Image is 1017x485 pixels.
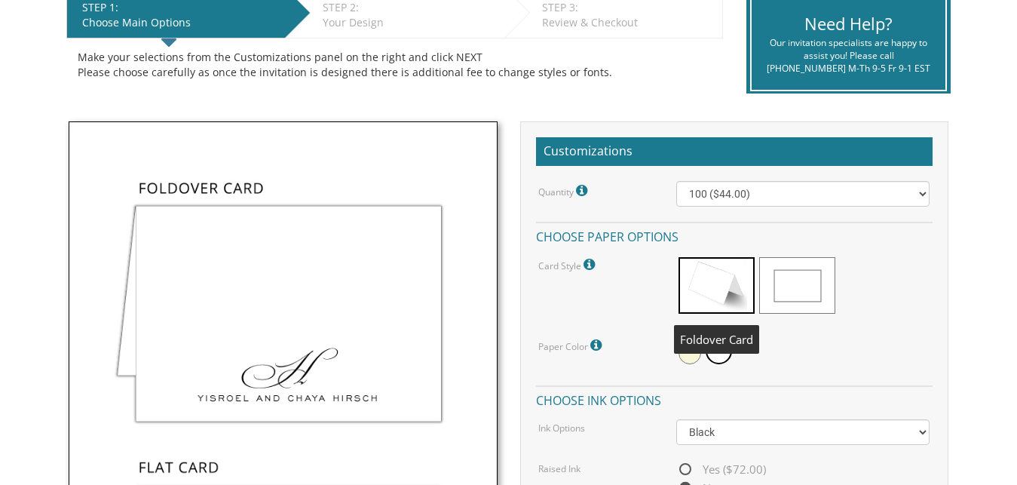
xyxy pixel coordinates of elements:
[542,15,715,30] div: Review & Checkout
[536,385,933,412] h4: Choose ink options
[538,336,605,355] label: Paper Color
[536,222,933,248] h4: Choose paper options
[323,15,497,30] div: Your Design
[82,15,278,30] div: Choose Main Options
[763,12,934,35] div: Need Help?
[538,181,591,201] label: Quantity
[538,462,580,475] label: Raised Ink
[78,50,712,80] div: Make your selections from the Customizations panel on the right and click NEXT Please choose care...
[676,460,766,479] span: Yes ($72.00)
[538,255,599,275] label: Card Style
[538,422,585,434] label: Ink Options
[536,137,933,166] h2: Customizations
[763,36,934,75] div: Our invitation specialists are happy to assist you! Please call [PHONE_NUMBER] M-Th 9-5 Fr 9-1 EST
